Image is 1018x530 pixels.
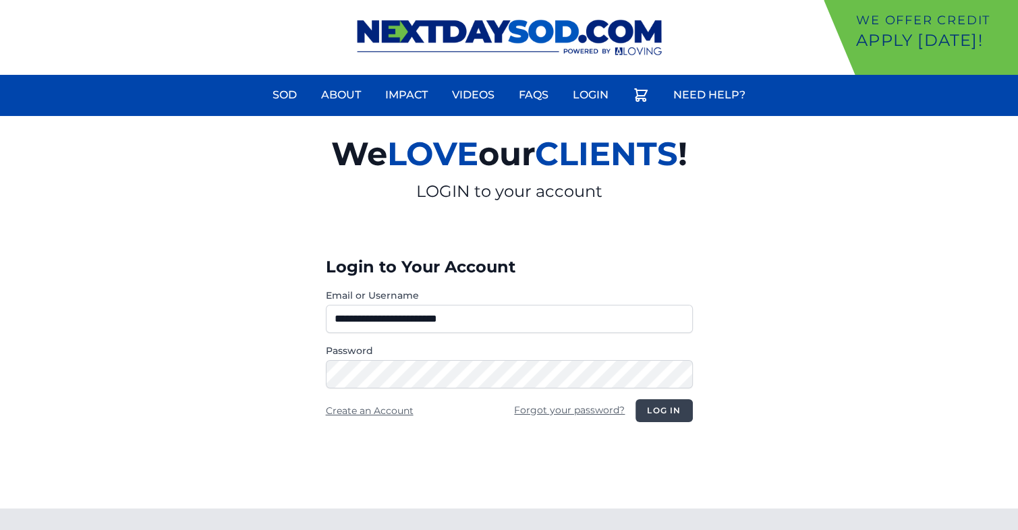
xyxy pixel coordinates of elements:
a: Need Help? [665,79,754,111]
button: Log in [635,399,692,422]
span: LOVE [387,134,478,173]
a: Videos [444,79,503,111]
a: FAQs [511,79,557,111]
label: Email or Username [326,289,693,302]
a: Impact [377,79,436,111]
p: We offer Credit [856,11,1013,30]
span: CLIENTS [535,134,678,173]
a: Forgot your password? [514,404,625,416]
a: Sod [264,79,305,111]
h3: Login to Your Account [326,256,693,278]
a: Create an Account [326,405,414,417]
a: About [313,79,369,111]
a: Login [565,79,617,111]
h2: We our ! [175,127,844,181]
p: Apply [DATE]! [856,30,1013,51]
p: LOGIN to your account [175,181,844,202]
label: Password [326,344,693,357]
